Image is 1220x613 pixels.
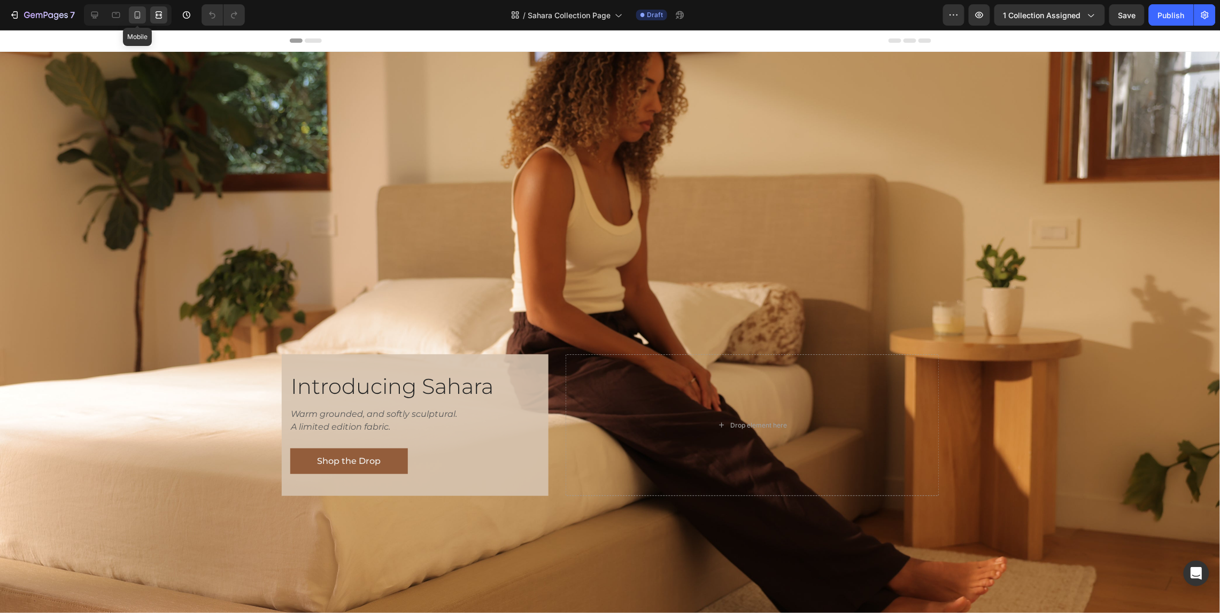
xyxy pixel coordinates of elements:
[1158,10,1185,21] div: Publish
[4,4,80,26] button: 7
[1149,4,1194,26] button: Publish
[290,418,408,444] a: Shop the Drop
[70,9,75,21] p: 7
[291,379,458,389] i: Warm grounded, and softly sculptural.
[528,10,611,21] span: Sahara Collection Page
[994,4,1105,26] button: 1 collection assigned
[647,10,663,20] span: Draft
[1184,561,1209,586] div: Open Intercom Messenger
[730,391,787,400] div: Drop element here
[290,342,540,371] h2: Introducing Sahara
[1118,11,1136,20] span: Save
[1109,4,1145,26] button: Save
[291,392,391,402] i: A limited edition fabric.
[1003,10,1081,21] span: 1 collection assigned
[202,4,245,26] div: Undo/Redo
[523,10,526,21] span: /
[317,425,381,438] p: Shop the Drop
